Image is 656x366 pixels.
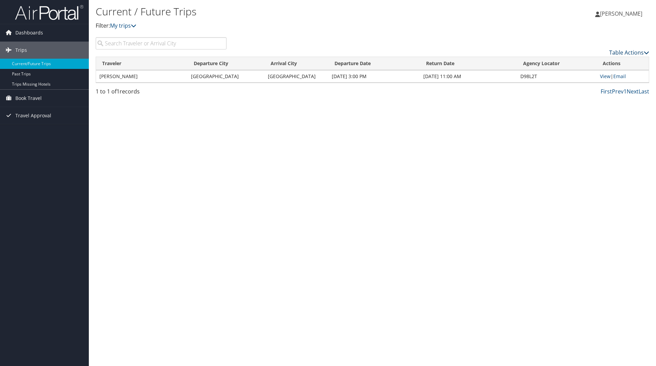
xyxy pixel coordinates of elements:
[420,70,517,83] td: [DATE] 11:00 AM
[597,70,649,83] td: |
[600,73,611,79] a: View
[96,70,188,83] td: [PERSON_NAME]
[597,57,649,70] th: Actions
[15,4,83,20] img: airportal-logo.png
[15,90,42,107] span: Book Travel
[264,57,329,70] th: Arrival City: activate to sort column ascending
[264,70,329,83] td: [GEOGRAPHIC_DATA]
[328,57,420,70] th: Departure Date: activate to sort column descending
[15,107,51,124] span: Travel Approval
[600,10,642,17] span: [PERSON_NAME]
[639,88,649,95] a: Last
[420,57,517,70] th: Return Date: activate to sort column ascending
[328,70,420,83] td: [DATE] 3:00 PM
[624,88,627,95] a: 1
[15,24,43,41] span: Dashboards
[96,87,227,99] div: 1 to 1 of records
[188,57,264,70] th: Departure City: activate to sort column ascending
[595,3,649,24] a: [PERSON_NAME]
[96,57,188,70] th: Traveler: activate to sort column ascending
[96,21,465,30] p: Filter:
[110,22,136,29] a: My trips
[96,4,465,19] h1: Current / Future Trips
[517,70,597,83] td: D98L2T
[613,73,626,79] a: Email
[627,88,639,95] a: Next
[15,42,27,59] span: Trips
[517,57,597,70] th: Agency Locator: activate to sort column ascending
[117,88,120,95] span: 1
[601,88,612,95] a: First
[612,88,624,95] a: Prev
[188,70,264,83] td: [GEOGRAPHIC_DATA]
[609,49,649,56] a: Table Actions
[96,37,227,49] input: Search Traveler or Arrival City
